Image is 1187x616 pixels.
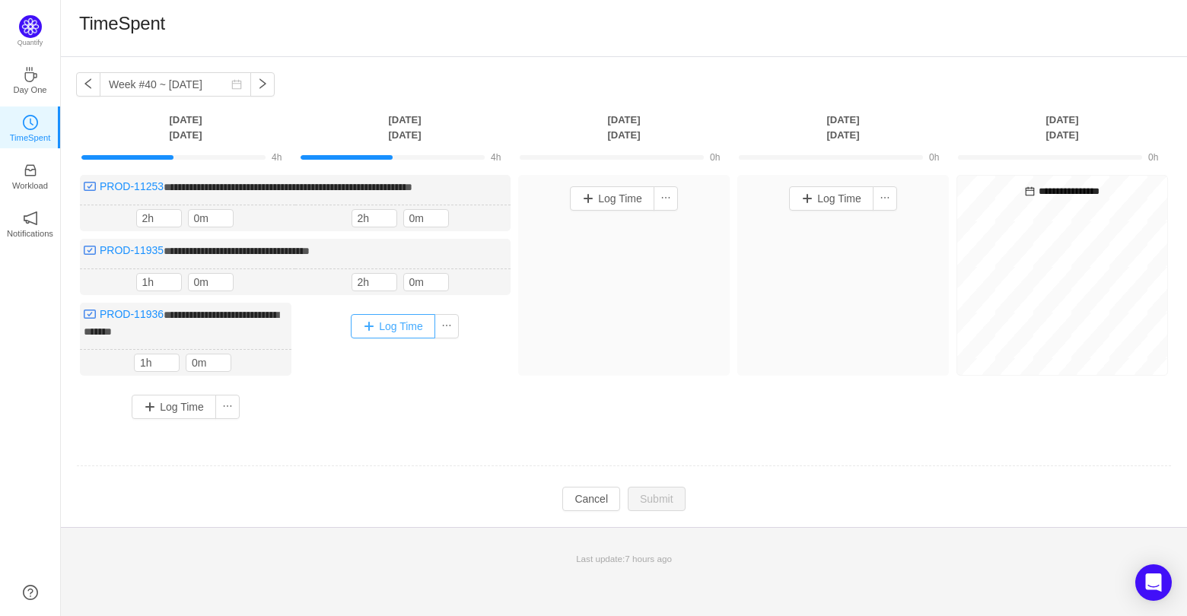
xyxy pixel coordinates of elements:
input: Select a week [100,72,251,97]
button: icon: ellipsis [434,314,459,338]
a: icon: inboxWorkload [23,167,38,183]
th: [DATE] [DATE] [514,112,734,143]
button: icon: ellipsis [215,395,240,419]
button: Log Time [132,395,216,419]
a: icon: notificationNotifications [23,215,38,230]
button: Submit [628,487,686,511]
div: Open Intercom Messenger [1135,564,1172,601]
span: 0h [929,152,939,163]
a: PROD-11936 [100,308,164,320]
span: 0h [1148,152,1158,163]
span: Last update: [576,554,672,564]
th: [DATE] [DATE] [734,112,953,143]
th: [DATE] [DATE] [295,112,514,143]
p: Workload [12,179,48,192]
a: icon: coffeeDay One [23,71,38,87]
i: icon: clock-circle [23,115,38,130]
i: icon: coffee [23,67,38,82]
th: [DATE] [DATE] [76,112,295,143]
p: TimeSpent [10,131,51,144]
span: 0h [710,152,720,163]
img: Quantify [19,15,42,38]
span: 4h [491,152,501,163]
img: 10300 [84,308,96,320]
h1: TimeSpent [79,12,165,35]
a: icon: question-circle [23,585,38,600]
button: Log Time [351,314,435,338]
button: Cancel [562,487,620,511]
th: [DATE] [DATE] [953,112,1172,143]
img: 10300 [84,180,96,192]
p: Quantify [18,38,43,49]
img: 10300 [84,244,96,256]
button: Log Time [789,186,874,211]
i: icon: inbox [23,163,38,178]
i: icon: notification [23,211,38,226]
button: icon: ellipsis [654,186,678,211]
button: icon: ellipsis [873,186,897,211]
a: icon: clock-circleTimeSpent [23,119,38,135]
button: icon: right [250,72,275,97]
button: icon: left [76,72,100,97]
button: Log Time [570,186,654,211]
p: Notifications [7,227,53,240]
span: 4h [272,152,282,163]
i: icon: calendar [231,79,242,90]
a: PROD-11253 [100,180,164,192]
p: Day One [13,83,46,97]
span: 7 hours ago [625,554,672,564]
i: icon: calendar [1025,186,1035,196]
a: PROD-11935 [100,244,164,256]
